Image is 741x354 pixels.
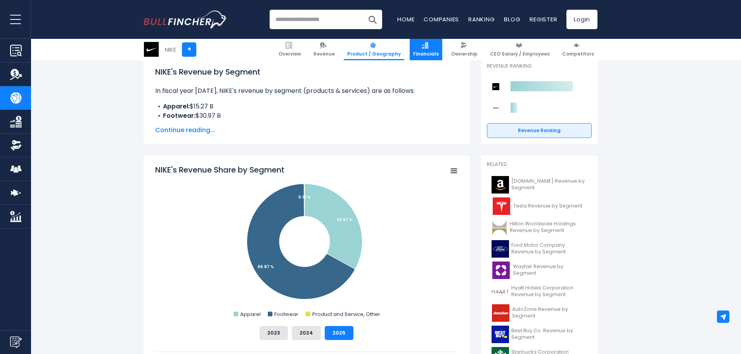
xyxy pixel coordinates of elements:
span: Wayfair Revenue by Segment [513,263,587,277]
img: W logo [492,262,511,279]
img: TSLA logo [492,197,511,215]
a: Best Buy Co. Revenue by Segment [487,324,592,345]
a: Financials [410,39,442,60]
p: In fiscal year [DATE], NIKE's revenue by segment (products & services) are as follows: [155,86,458,96]
tspan: 66.87 % [258,264,274,270]
span: Overview [279,51,301,57]
img: AZO logo [492,304,510,322]
a: Revenue [310,39,338,60]
img: F logo [492,240,509,258]
img: BBY logo [492,326,509,343]
span: Competitors [562,51,594,57]
a: Go to homepage [144,10,227,28]
span: Revenue [313,51,335,57]
a: Ranking [468,15,495,23]
span: Hilton Worldwide Holdings Revenue by Segment [510,221,587,234]
a: Competitors [559,39,597,60]
a: CEO Salary / Employees [486,39,553,60]
a: Ford Motor Company Revenue by Segment [487,238,592,260]
a: Companies [424,15,459,23]
span: Ford Motor Company Revenue by Segment [511,242,587,255]
img: HLT logo [492,219,507,236]
span: Continue reading... [155,126,458,135]
text: Product and Service, Other [312,310,380,318]
b: Apparel: [163,102,190,111]
p: Revenue Ranking [487,63,592,70]
tspan: 32.97 % [337,217,353,223]
img: AMZN logo [492,176,509,194]
a: Login [566,10,597,29]
button: Search [363,10,382,29]
tspan: 0.16 % [298,194,311,200]
span: Product / Geography [347,51,401,57]
img: NIKE competitors logo [491,82,501,92]
span: Tesla Revenue by Segment [513,203,582,209]
a: Tesla Revenue by Segment [487,195,592,217]
img: NKE logo [144,42,159,57]
b: Footwear: [163,111,196,120]
span: [DOMAIN_NAME] Revenue by Segment [511,178,587,191]
a: Overview [275,39,305,60]
span: Best Buy Co. Revenue by Segment [511,328,587,341]
button: 2024 [292,326,321,340]
svg: NIKE's Revenue Share by Segment [155,164,458,320]
img: Deckers Outdoor Corporation competitors logo [491,103,501,113]
img: Bullfincher logo [144,10,227,28]
a: AutoZone Revenue by Segment [487,302,592,324]
a: [DOMAIN_NAME] Revenue by Segment [487,174,592,195]
a: Wayfair Revenue by Segment [487,260,592,281]
a: Product / Geography [344,39,404,60]
span: Hyatt Hotels Corporation Revenue by Segment [511,285,587,298]
a: Hilton Worldwide Holdings Revenue by Segment [487,217,592,238]
img: H logo [492,283,509,300]
button: 2025 [325,326,353,340]
tspan: NIKE's Revenue Share by Segment [155,164,284,175]
li: $15.27 B [155,102,458,111]
div: NIKE [165,45,176,54]
a: Hyatt Hotels Corporation Revenue by Segment [487,281,592,302]
h1: NIKE's Revenue by Segment [155,66,458,78]
a: + [182,42,196,57]
text: Apparel [240,310,261,318]
a: Blog [504,15,520,23]
span: CEO Salary / Employees [490,51,550,57]
p: Related [487,161,592,168]
a: Ownership [448,39,481,60]
span: Financials [413,51,439,57]
span: Ownership [451,51,478,57]
text: Footwear [274,310,298,318]
button: 2023 [260,326,288,340]
a: Register [530,15,557,23]
img: Ownership [10,140,22,151]
li: $30.97 B [155,111,458,120]
a: Revenue Ranking [487,123,592,138]
span: AutoZone Revenue by Segment [512,306,587,319]
a: Home [397,15,414,23]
